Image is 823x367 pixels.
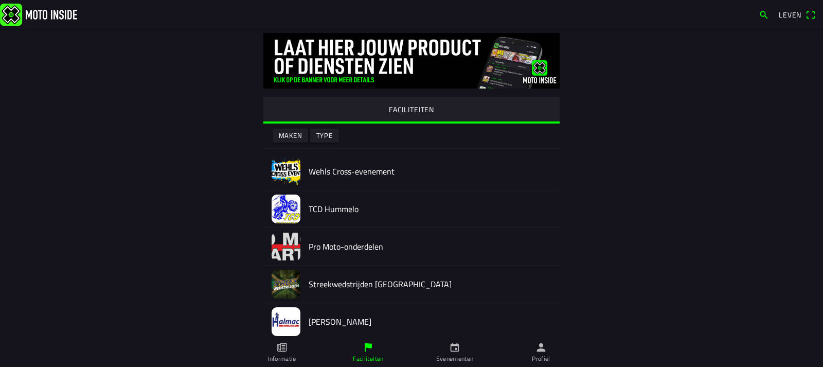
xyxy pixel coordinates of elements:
[754,6,774,23] a: zoekopdracht
[272,195,300,223] img: bNQaqTR0dUQu7bLcjQfxjgVMn6ySpxa3Zhjkv9Wz.jpg
[309,240,383,253] font: Pro Moto-onderdelen
[309,316,371,328] font: [PERSON_NAME]
[309,203,359,215] font: TCD Hummelo
[389,104,434,115] font: FACILITEITEN
[449,342,460,353] ion-icon: kalender
[774,6,821,23] a: Levenqr-scanner
[363,342,374,353] ion-icon: vlag
[263,33,560,89] img: gq2TelBLMmpi4fWFHNg00ygdNTGbkoIX0dQjbKR7.jpg
[272,232,300,261] img: jM5IhZDuURm5Vk10WiCjIOUjcjuVgZUXi1k79lzE.png
[272,270,300,299] img: UChuWEk0NYi0T9Pk2e7EtejqTHx5ps0VenhgMu3F.jpg
[272,307,300,336] img: lIi8TNAAqHcHkSkM4FLnWFRZNSzQoieEBZZAxkti.jpeg
[279,130,302,141] font: Maken
[272,157,300,186] img: cCZtsjFFguq8jaMxb6V8eqQHe7J3e4RIKeyKiF3I.png
[779,9,801,20] font: Leven
[267,354,296,363] font: Informatie
[276,342,288,353] ion-icon: papier
[535,342,547,353] ion-icon: persoon
[309,165,395,178] font: Wehls Cross-evenement
[532,354,550,363] font: Profiel
[436,354,474,363] font: Evenementen
[353,354,383,363] font: Faciliteiten
[316,130,333,141] font: Type
[309,278,452,290] font: Streekwedstrijden [GEOGRAPHIC_DATA]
